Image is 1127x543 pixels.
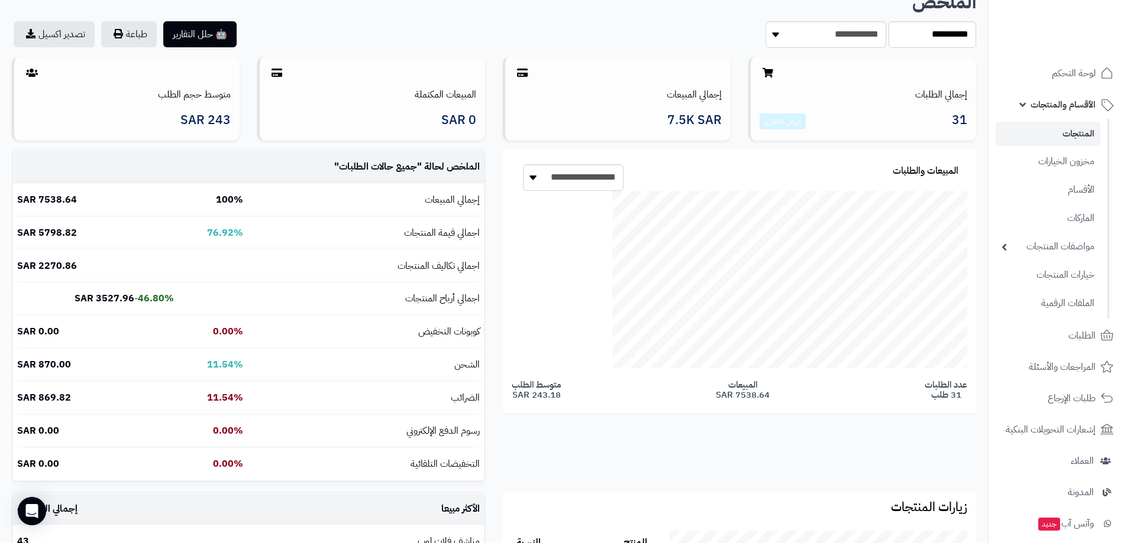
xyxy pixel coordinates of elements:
[248,316,485,348] td: كوبونات التخفيض
[893,166,958,177] h3: المبيعات والطلبات
[667,87,722,102] a: إجمالي المبيعات
[101,21,157,47] button: طباعة
[996,384,1120,412] a: طلبات الإرجاع
[213,324,243,339] b: 0.00%
[1068,327,1096,344] span: الطلبات
[216,193,243,207] b: 100%
[248,151,485,183] td: الملخص لحالة " "
[996,353,1120,381] a: المراجعات والأسئلة
[339,160,417,174] span: جميع حالات الطلبات
[248,282,485,315] td: اجمالي أرباح المنتجات
[415,87,476,102] a: المبيعات المكتملة
[158,87,231,102] a: متوسط حجم الطلب
[248,415,485,447] td: رسوم الدفع الإلكتروني
[1031,96,1096,113] span: الأقسام والمنتجات
[716,380,770,399] span: المبيعات 7538.64 SAR
[17,226,77,240] b: 5798.82 SAR
[12,493,196,525] td: إجمالي المبيعات
[667,113,722,127] span: 7.5K SAR
[75,291,134,305] b: 3527.96 SAR
[213,457,243,471] b: 0.00%
[441,113,476,127] span: 0 SAR
[248,217,485,249] td: اجمالي قيمة المنتجات
[12,282,179,315] td: -
[207,226,243,240] b: 76.92%
[1006,421,1096,438] span: إشعارات التحويلات البنكية
[996,291,1100,316] a: الملفات الرقمية
[1048,390,1096,407] span: طلبات الإرجاع
[996,206,1100,231] a: الماركات
[996,122,1100,146] a: المنتجات
[1068,484,1094,500] span: المدونة
[996,177,1100,203] a: الأقسام
[196,493,485,525] td: الأكثر مبيعا
[952,113,967,130] span: 31
[17,324,59,339] b: 0.00 SAR
[248,184,485,216] td: إجمالي المبيعات
[1052,65,1096,82] span: لوحة التحكم
[17,391,71,405] b: 869.82 SAR
[18,497,46,525] div: Open Intercom Messenger
[138,291,174,305] b: 46.80%
[996,262,1100,288] a: خيارات المنتجات
[1029,359,1096,375] span: المراجعات والأسئلة
[996,509,1120,538] a: وآتس آبجديد
[213,424,243,438] b: 0.00%
[1037,515,1094,532] span: وآتس آب
[1071,453,1094,469] span: العملاء
[1038,518,1060,531] span: جديد
[996,478,1120,506] a: المدونة
[996,447,1120,475] a: العملاء
[207,391,243,405] b: 11.54%
[17,457,59,471] b: 0.00 SAR
[207,357,243,372] b: 11.54%
[996,149,1100,174] a: مخزون الخيارات
[180,113,231,127] span: 243 SAR
[996,415,1120,444] a: إشعارات التحويلات البنكية
[17,259,77,273] b: 2270.86 SAR
[17,357,71,372] b: 870.00 SAR
[248,448,485,480] td: التخفيضات التلقائية
[996,234,1100,259] a: مواصفات المنتجات
[248,349,485,381] td: الشحن
[996,321,1120,350] a: الطلبات
[925,380,967,399] span: عدد الطلبات 31 طلب
[915,87,967,102] a: إجمالي الطلبات
[764,115,802,128] a: عرض التقارير
[17,193,77,207] b: 7538.64 SAR
[248,250,485,282] td: اجمالي تكاليف المنتجات
[512,500,967,514] h3: زيارات المنتجات
[512,380,561,399] span: متوسط الطلب 243.18 SAR
[163,21,237,47] button: 🤖 حلل التقارير
[14,21,95,47] a: تصدير اكسيل
[17,424,59,438] b: 0.00 SAR
[996,59,1120,87] a: لوحة التحكم
[248,382,485,414] td: الضرائب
